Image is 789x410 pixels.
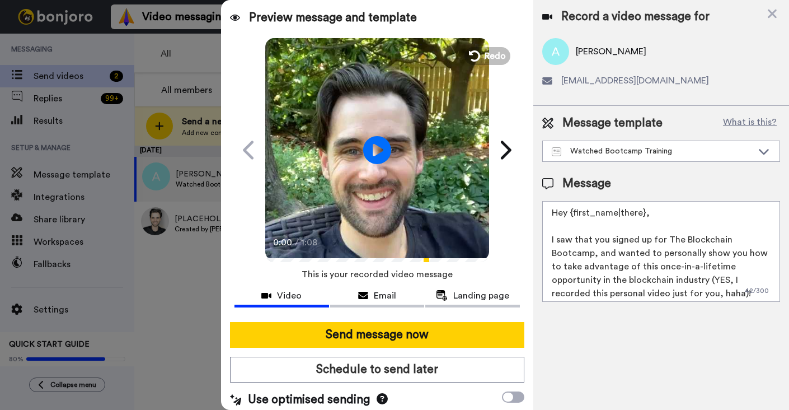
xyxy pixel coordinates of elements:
[230,322,524,348] button: Send message now
[562,175,611,192] span: Message
[273,236,293,249] span: 0:00
[230,357,524,383] button: Schedule to send later
[552,146,753,157] div: Watched Bootcamp Training
[562,115,663,132] span: Message template
[453,289,509,302] span: Landing page
[295,236,299,249] span: /
[542,201,780,302] textarea: Hey {first_name|there}, I saw that you signed up for The Blockchain Bootcamp, and wanted to perso...
[720,115,780,132] button: What is this?
[302,262,453,287] span: This is your recorded video message
[277,289,302,302] span: Video
[561,74,709,87] span: [EMAIL_ADDRESS][DOMAIN_NAME]
[248,392,370,408] span: Use optimised sending
[552,147,561,156] img: Message-temps.svg
[301,236,321,249] span: 1:08
[374,289,396,302] span: Email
